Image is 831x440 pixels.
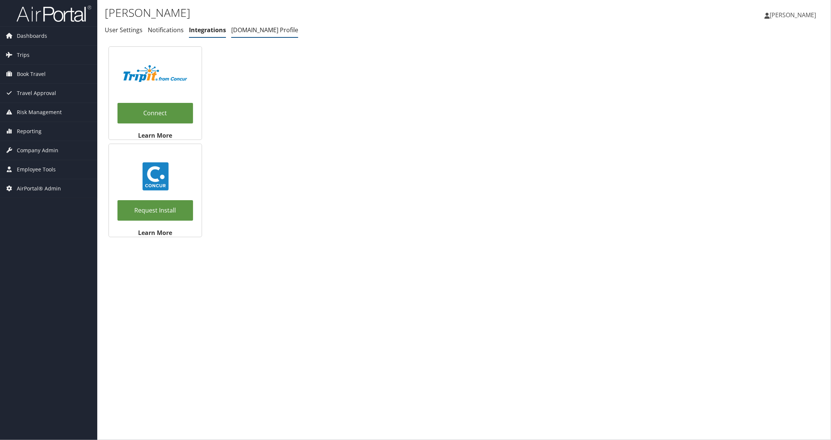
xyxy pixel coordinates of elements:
[17,141,58,160] span: Company Admin
[148,26,184,34] a: Notifications
[17,122,42,141] span: Reporting
[117,103,193,123] a: Connect
[17,27,47,45] span: Dashboards
[17,65,46,83] span: Book Travel
[17,84,56,103] span: Travel Approval
[17,103,62,122] span: Risk Management
[770,11,816,19] span: [PERSON_NAME]
[138,229,172,237] strong: Learn More
[17,179,61,198] span: AirPortal® Admin
[189,26,226,34] a: Integrations
[117,200,193,221] a: Request Install
[138,131,172,140] strong: Learn More
[105,5,584,21] h1: [PERSON_NAME]
[105,26,143,34] a: User Settings
[141,162,169,190] img: concur_23.png
[17,46,30,64] span: Trips
[16,5,91,22] img: airportal-logo.png
[231,26,298,34] a: [DOMAIN_NAME] Profile
[17,160,56,179] span: Employee Tools
[123,65,187,82] img: TripIt_Logo_Color_SOHP.png
[764,4,824,26] a: [PERSON_NAME]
